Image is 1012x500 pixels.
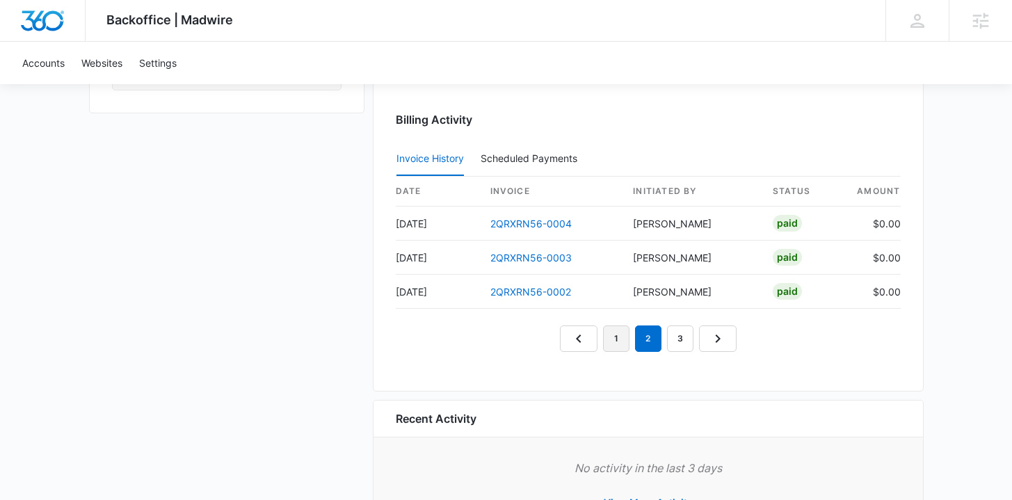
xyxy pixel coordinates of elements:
td: [PERSON_NAME] [622,275,761,309]
td: [DATE] [396,275,479,309]
a: Page 1 [603,325,629,352]
div: Paid [773,249,802,266]
th: Initiated By [622,177,761,207]
td: $0.00 [845,241,901,275]
div: Scheduled Payments [481,154,583,163]
h3: Billing Activity [396,111,901,128]
a: Page 3 [667,325,693,352]
a: 2QRXRN56-0002 [490,286,571,298]
a: Websites [73,42,131,84]
td: $0.00 [845,275,901,309]
a: 2QRXRN56-0003 [490,252,572,264]
th: status [762,177,845,207]
td: [PERSON_NAME] [622,207,761,241]
button: Invoice History [396,143,464,176]
p: No activity in the last 3 days [396,460,901,476]
span: Backoffice | Madwire [106,13,233,27]
a: Settings [131,42,185,84]
div: Paid [773,215,802,232]
em: 2 [635,325,661,352]
div: Paid [773,283,802,300]
td: [PERSON_NAME] [622,241,761,275]
nav: Pagination [560,325,737,352]
a: 2QRXRN56-0004 [490,218,572,229]
a: Next Page [699,325,737,352]
td: [DATE] [396,207,479,241]
th: invoice [479,177,623,207]
td: $0.00 [845,207,901,241]
a: Previous Page [560,325,597,352]
th: amount [845,177,901,207]
a: Accounts [14,42,73,84]
td: [DATE] [396,241,479,275]
h6: Recent Activity [396,410,476,427]
th: date [396,177,479,207]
